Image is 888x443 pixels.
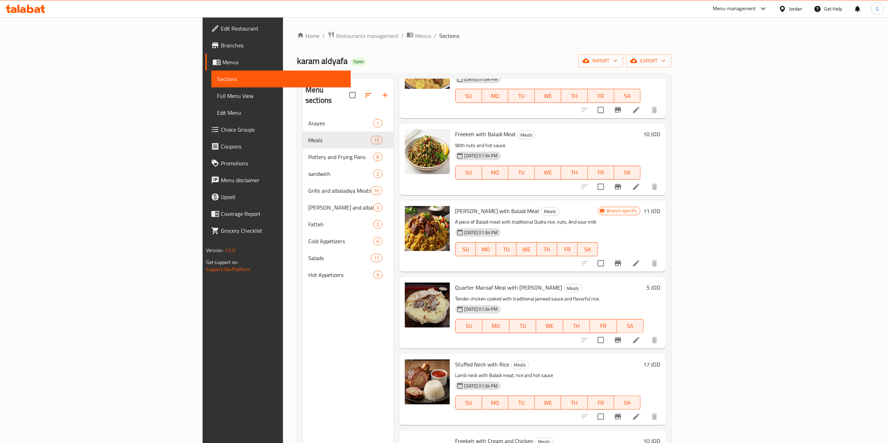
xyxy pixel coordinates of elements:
div: Salads [308,254,371,262]
a: Branches [205,37,351,54]
span: Menus [415,32,431,40]
button: MO [482,166,508,180]
span: Select to update [593,409,608,424]
span: export [632,57,666,65]
span: 3 [374,204,382,211]
span: TH [566,321,587,331]
span: 8 [374,154,382,160]
button: SU [455,242,476,256]
span: Choice Groups [221,125,345,134]
span: TH [564,398,585,408]
span: MO [479,244,493,254]
button: TH [561,89,587,103]
a: Menu disclaimer [205,172,351,189]
span: 10 [371,187,382,194]
p: With nuts and hot sauce [455,141,641,150]
span: Restaurants management [336,32,399,40]
button: TH [563,319,590,333]
a: Choice Groups [205,121,351,138]
span: FR [591,167,611,178]
a: Edit menu item [632,336,640,344]
span: 1 [374,120,382,127]
span: Edit Menu [217,108,345,117]
p: Lamb neck with Baladi meat, rice and hot sauce [455,371,641,380]
button: TU [509,319,537,333]
div: items [373,119,382,127]
span: Version: [206,246,223,255]
div: Hot Appetizers [308,271,373,279]
button: Branch-specific-item [610,408,626,425]
h6: 10 JOD [643,129,660,139]
span: [DATE] 01:34 PM [462,152,501,159]
span: Sections [217,75,345,83]
span: Coverage Report [221,210,345,218]
span: MO [485,398,506,408]
span: G [876,5,879,13]
div: Open [350,58,367,66]
button: SA [614,89,640,103]
span: Coupons [221,142,345,151]
span: TU [499,244,514,254]
span: SA [617,91,638,101]
span: TH [564,91,585,101]
a: Edit Menu [211,104,351,121]
button: SA [614,396,640,410]
span: Meals [308,136,371,144]
h6: 11 JOD [643,206,660,216]
span: WE [519,244,534,254]
div: items [373,170,382,178]
span: Fatteh [308,220,373,229]
button: FR [588,396,614,410]
span: [DATE] 01:34 PM [462,76,501,82]
span: SA [580,244,595,254]
span: SU [459,91,479,101]
span: 9 [374,272,382,278]
button: MO [482,89,508,103]
span: 2 [374,171,382,177]
p: A piece of Baladi meat with traditional Qudra rice, nuts, And sour milk [455,218,598,226]
span: WE [538,398,558,408]
span: Select to update [593,256,608,271]
span: SA [620,321,641,331]
li: / [401,32,404,40]
span: Quarter Mansaf Meal with [PERSON_NAME] [455,282,563,293]
a: Edit menu item [632,412,640,421]
span: WE [539,321,560,331]
span: Branch specific [604,207,640,214]
span: Full Menu View [217,92,345,100]
span: Freekeh with Baladi Meat [455,129,516,139]
span: MO [485,91,506,101]
button: SU [455,319,482,333]
span: Sections [439,32,459,40]
button: delete [646,178,663,195]
span: Open [350,59,367,65]
span: Arayes [308,119,373,127]
div: Meals [518,131,536,139]
span: TH [540,244,554,254]
span: 2 [374,221,382,228]
span: import [584,57,618,65]
button: delete [646,332,663,349]
span: [DATE] 01:34 PM [462,229,501,236]
div: items [373,220,382,229]
div: items [373,153,382,161]
div: Salads11 [303,250,394,266]
button: SA [578,242,598,256]
span: [PERSON_NAME] with Baladi Meat [455,206,540,216]
span: 13 [371,137,382,144]
div: Meals [541,207,559,216]
span: TU [511,398,532,408]
span: Promotions [221,159,345,167]
img: Khalili Qudra with Baladi Meat [405,206,450,251]
a: Promotions [205,155,351,172]
button: TH [561,396,587,410]
div: items [373,271,382,279]
span: Select all sections [345,88,360,103]
a: Edit Restaurant [205,20,351,37]
a: Full Menu View [211,87,351,104]
span: TH [564,167,585,178]
a: Coverage Report [205,205,351,222]
span: SA [617,167,638,178]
